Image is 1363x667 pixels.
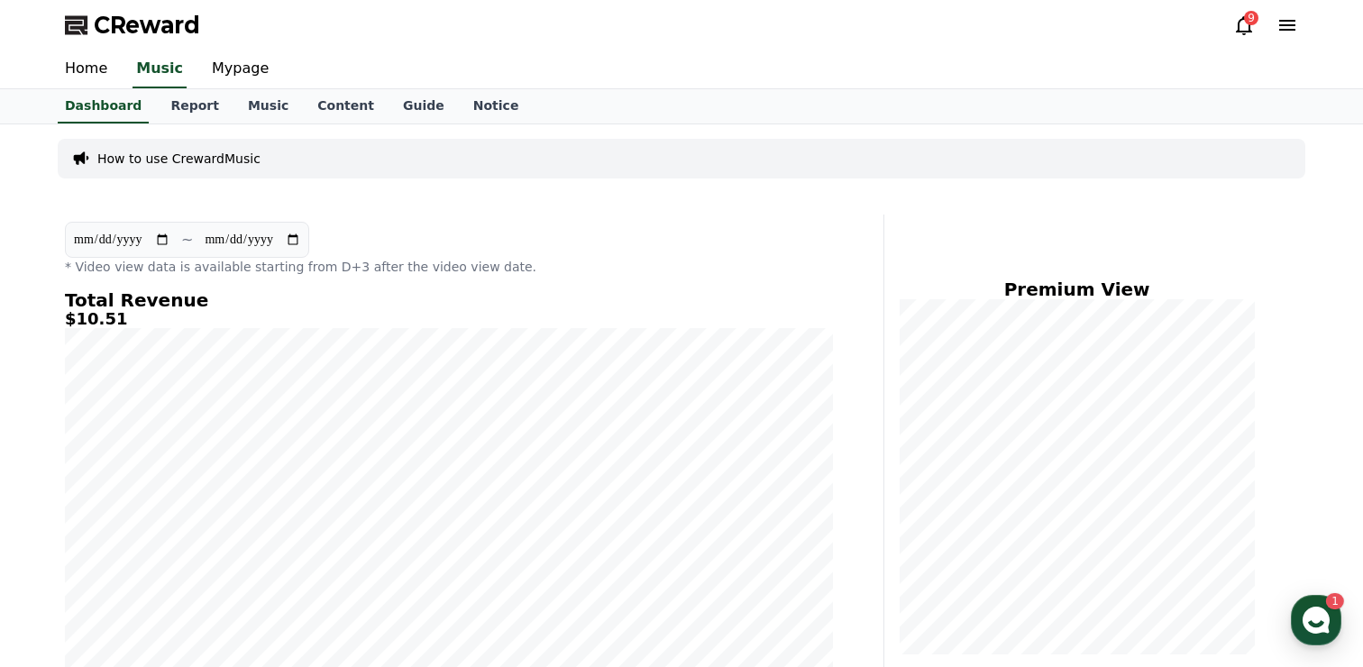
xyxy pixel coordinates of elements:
div: 9 [1244,11,1258,25]
p: ~ [181,229,193,251]
a: Report [156,89,233,123]
p: * Video view data is available starting from D+3 after the video view date. [65,258,833,276]
a: CReward [65,11,200,40]
a: 9 [1233,14,1255,36]
a: Dashboard [58,89,149,123]
h4: Premium View [899,279,1255,299]
a: Home [50,50,122,88]
a: Music [133,50,187,88]
a: Music [233,89,303,123]
a: Mypage [197,50,283,88]
span: CReward [94,11,200,40]
a: Notice [459,89,534,123]
a: Guide [389,89,459,123]
a: How to use CrewardMusic [97,150,261,168]
h5: $10.51 [65,310,833,328]
h4: Total Revenue [65,290,833,310]
a: Content [303,89,389,123]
